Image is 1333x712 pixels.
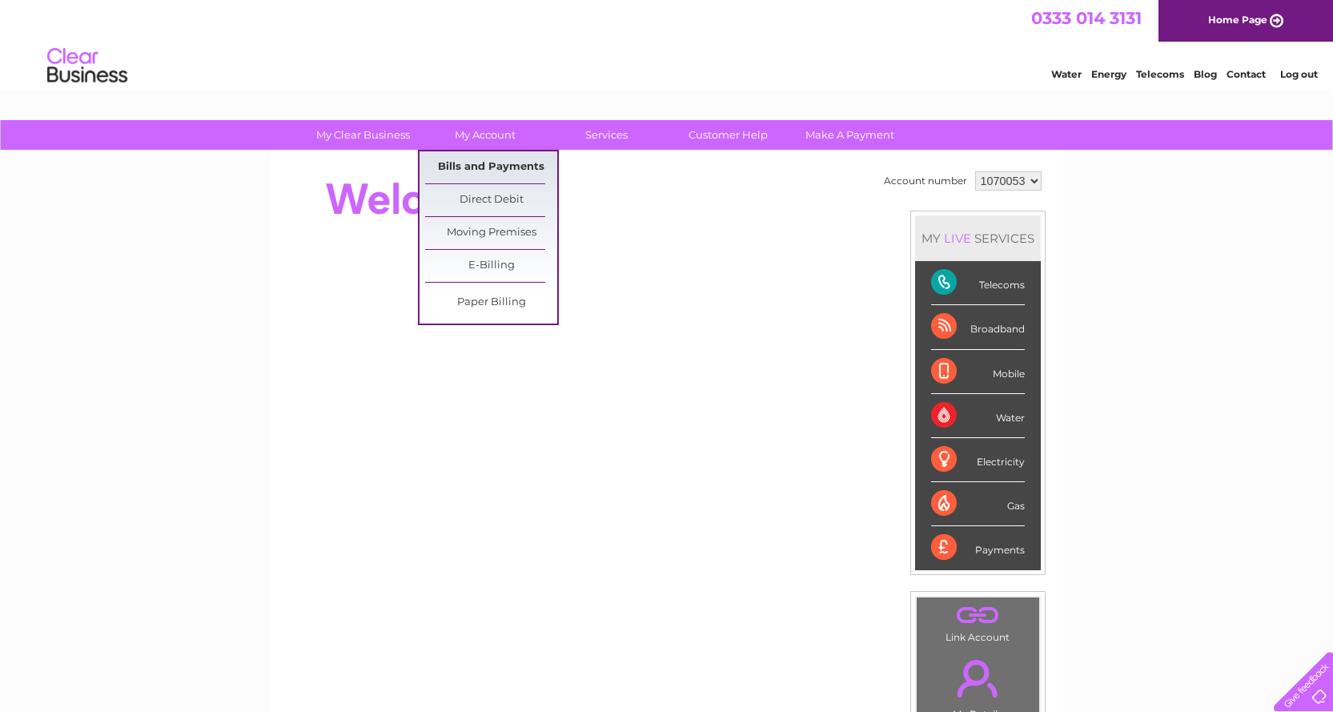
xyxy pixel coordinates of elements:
[425,151,557,183] a: Bills and Payments
[289,9,1046,78] div: Clear Business is a trading name of Verastar Limited (registered in [GEOGRAPHIC_DATA] No. 3667643...
[931,261,1025,305] div: Telecoms
[784,120,916,150] a: Make A Payment
[46,42,128,91] img: logo.png
[297,120,429,150] a: My Clear Business
[931,305,1025,349] div: Broadband
[931,438,1025,482] div: Electricity
[1136,68,1184,80] a: Telecoms
[921,601,1035,630] a: .
[1280,68,1318,80] a: Log out
[425,287,557,319] a: Paper Billing
[540,120,673,150] a: Services
[1051,68,1082,80] a: Water
[880,167,971,195] td: Account number
[941,231,974,246] div: LIVE
[1194,68,1217,80] a: Blog
[921,650,1035,706] a: .
[1227,68,1266,80] a: Contact
[931,394,1025,438] div: Water
[916,597,1040,647] td: Link Account
[425,250,557,282] a: E-Billing
[662,120,794,150] a: Customer Help
[1031,8,1142,28] a: 0333 014 3131
[931,482,1025,526] div: Gas
[419,120,551,150] a: My Account
[425,217,557,249] a: Moving Premises
[931,350,1025,394] div: Mobile
[1091,68,1126,80] a: Energy
[931,526,1025,569] div: Payments
[915,215,1041,261] div: MY SERVICES
[425,184,557,216] a: Direct Debit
